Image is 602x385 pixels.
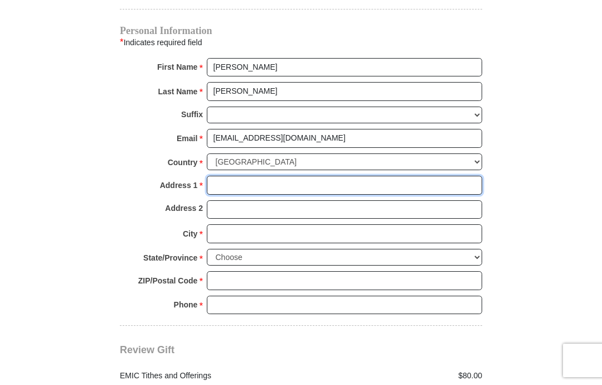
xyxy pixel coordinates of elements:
strong: Address 2 [165,200,203,216]
strong: City [183,226,197,242]
strong: Country [168,155,198,170]
strong: State/Province [143,250,197,266]
strong: First Name [157,59,197,75]
h4: Personal Information [120,26,482,35]
div: EMIC Tithes and Offerings [114,370,302,382]
strong: Last Name [158,84,198,99]
span: Review Gift [120,344,174,355]
strong: ZIP/Postal Code [138,273,198,288]
strong: Email [177,131,197,146]
div: Indicates required field [120,35,482,50]
div: $80.00 [301,370,488,382]
strong: Suffix [181,107,203,122]
strong: Address 1 [160,177,198,193]
strong: Phone [174,297,198,312]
